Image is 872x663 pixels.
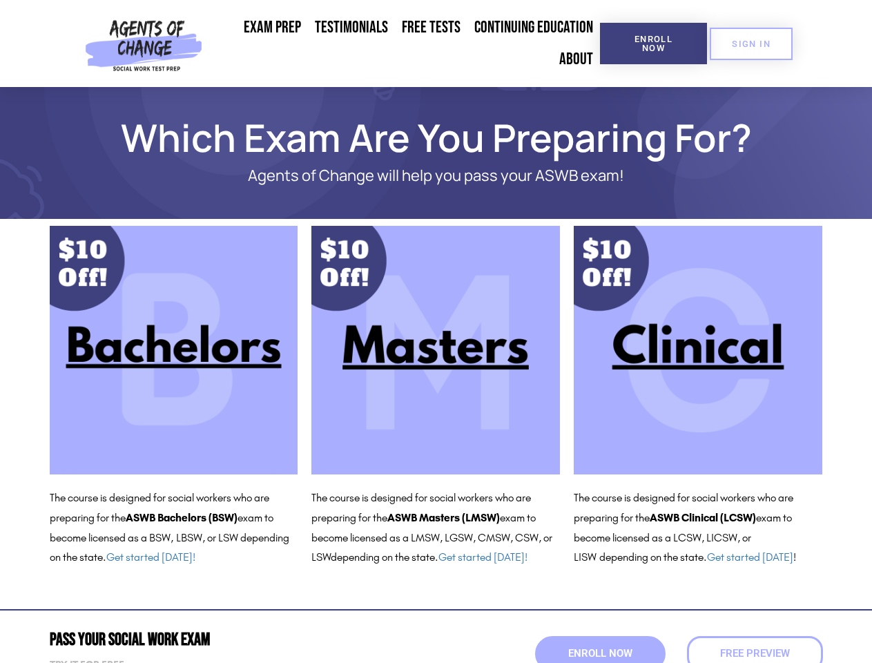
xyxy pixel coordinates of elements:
a: Get started [DATE]! [106,550,195,564]
p: The course is designed for social workers who are preparing for the exam to become licensed as a ... [50,488,298,568]
a: Get started [DATE]! [438,550,527,564]
span: depending on the state [599,550,704,564]
h2: Pass Your Social Work Exam [50,631,429,648]
span: SIGN IN [732,39,771,48]
a: Free Tests [395,12,467,44]
h1: Which Exam Are You Preparing For? [43,122,830,153]
a: Enroll Now [600,23,707,64]
span: Enroll Now [568,648,632,659]
p: The course is designed for social workers who are preparing for the exam to become licensed as a ... [311,488,560,568]
span: Enroll Now [622,35,685,52]
nav: Menu [208,12,600,75]
p: The course is designed for social workers who are preparing for the exam to become licensed as a ... [574,488,822,568]
span: Free Preview [720,648,790,659]
b: ASWB Bachelors (BSW) [126,511,238,524]
b: ASWB Masters (LMSW) [387,511,500,524]
span: depending on the state. [331,550,527,564]
a: Testimonials [308,12,395,44]
a: Continuing Education [467,12,600,44]
a: Exam Prep [237,12,308,44]
a: About [552,44,600,75]
p: Agents of Change will help you pass your ASWB exam! [98,167,775,184]
span: . ! [704,550,796,564]
a: Get started [DATE] [707,550,793,564]
a: SIGN IN [710,28,793,60]
b: ASWB Clinical (LCSW) [650,511,756,524]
